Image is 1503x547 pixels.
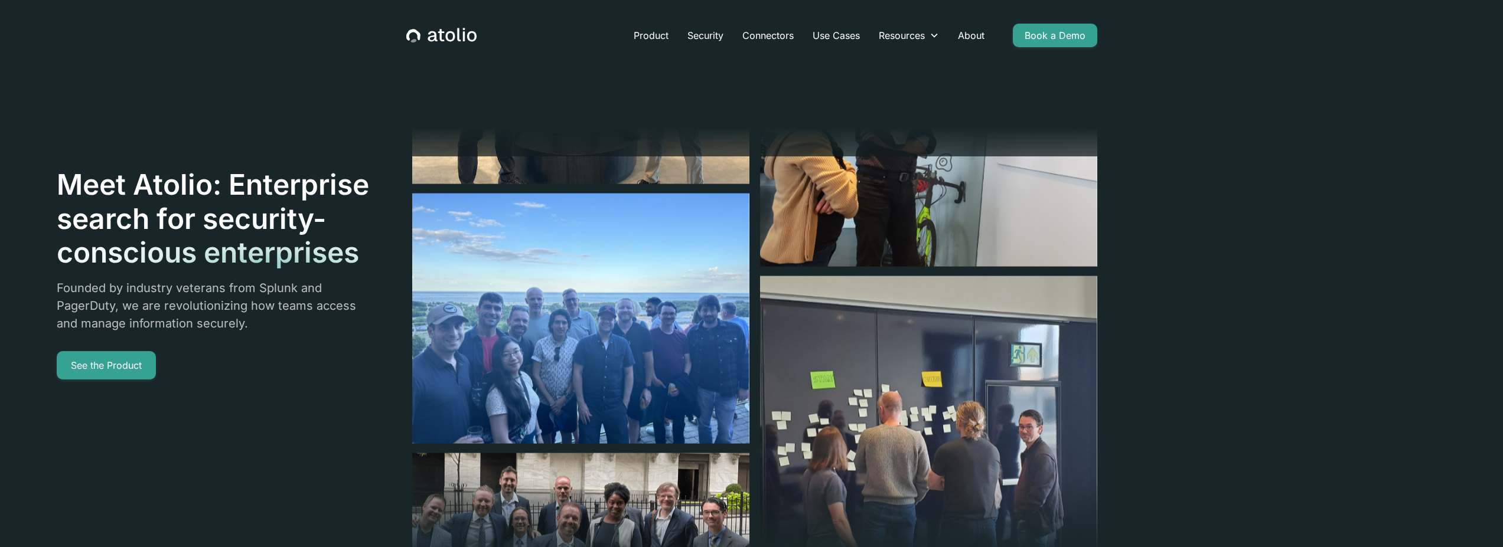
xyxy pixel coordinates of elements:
div: Resources [879,28,925,42]
p: Founded by industry veterans from Splunk and PagerDuty, we are revolutionizing how teams access a... [57,279,371,332]
a: Connectors [733,24,803,47]
div: Resources [869,24,948,47]
a: See the Product [57,351,156,379]
div: Виджет чата [1444,490,1503,547]
img: image [412,194,749,443]
a: Product [624,24,678,47]
a: Book a Demo [1013,24,1097,47]
a: Use Cases [803,24,869,47]
a: home [406,28,477,43]
a: Security [678,24,733,47]
iframe: Chat Widget [1444,490,1503,547]
h1: Meet Atolio: Enterprise search for security-conscious enterprises [57,168,371,270]
a: About [948,24,994,47]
